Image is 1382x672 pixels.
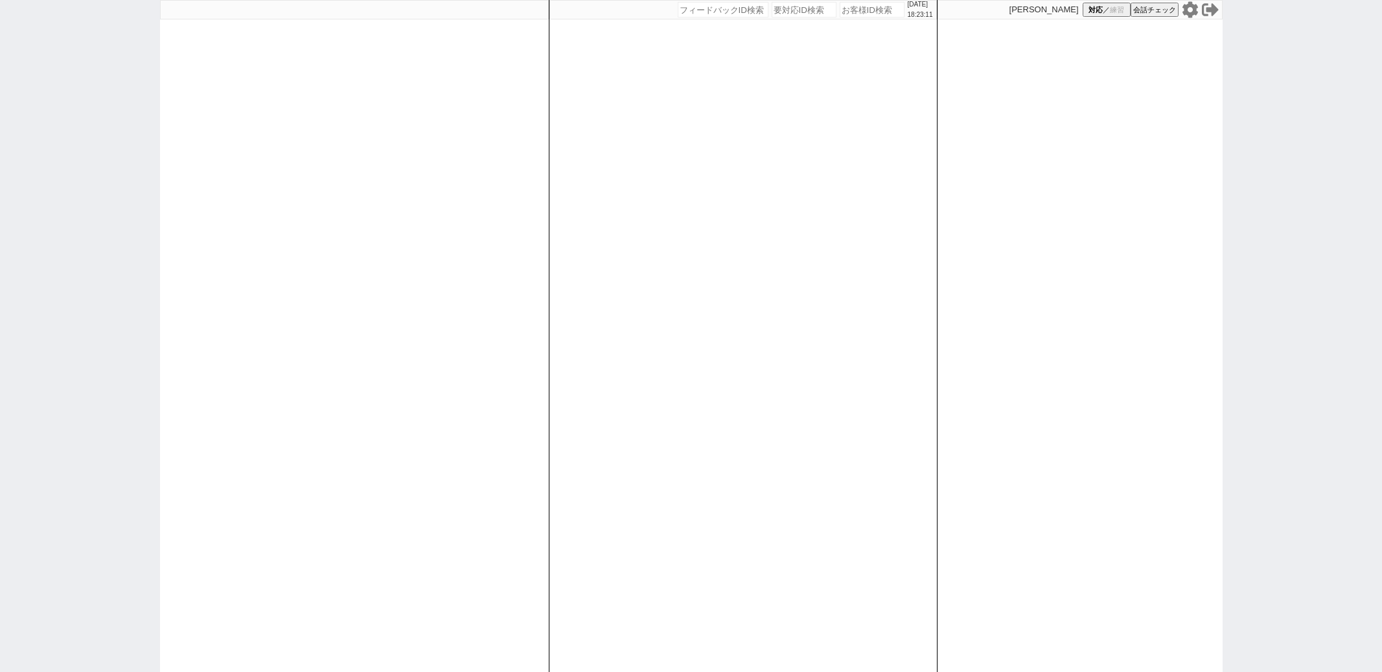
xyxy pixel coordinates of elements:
input: 要対応ID検索 [772,2,836,17]
span: 練習 [1110,5,1124,15]
span: 対応 [1088,5,1103,15]
input: お客様ID検索 [840,2,904,17]
p: [PERSON_NAME] [1009,5,1079,15]
button: 会話チェック [1131,3,1179,17]
span: 会話チェック [1133,5,1176,15]
button: 対応／練習 [1083,3,1131,17]
p: 18:23:11 [908,10,933,20]
input: フィードバックID検索 [678,2,768,17]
